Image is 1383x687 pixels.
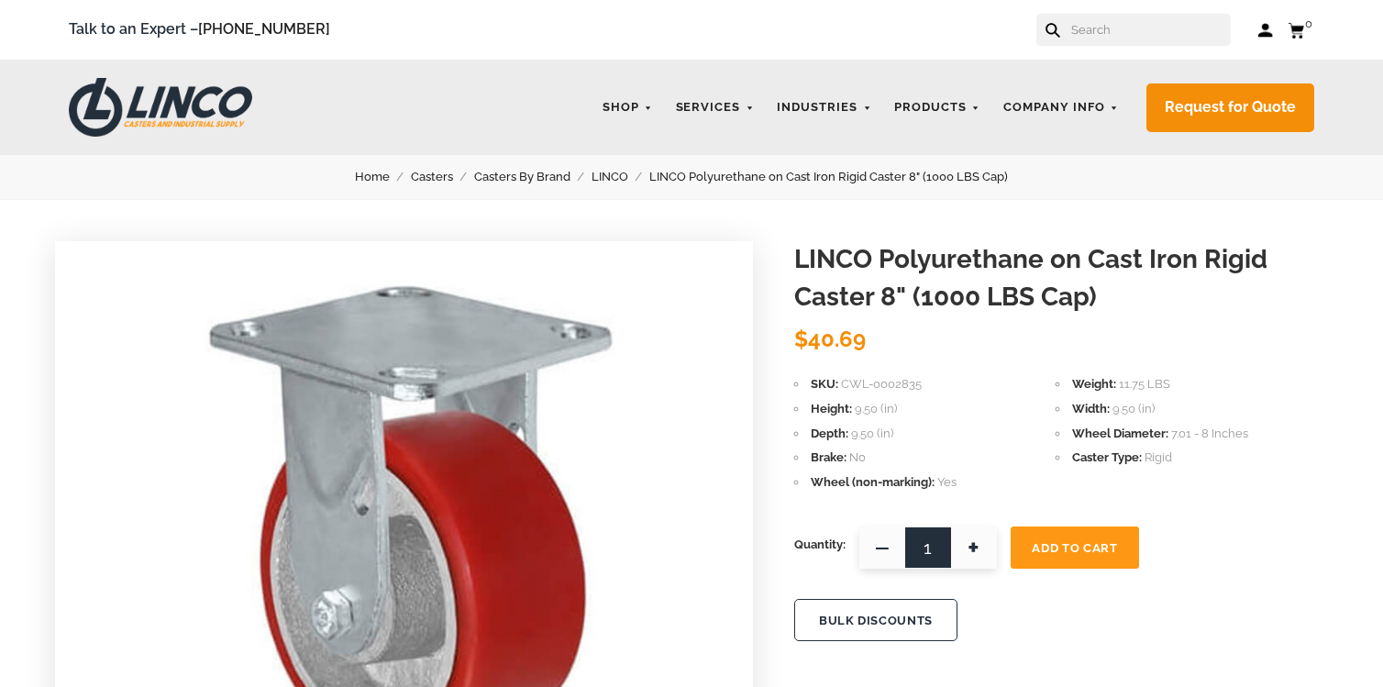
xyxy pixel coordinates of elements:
[1072,427,1168,440] span: Wheel Diameter
[198,20,330,38] a: [PHONE_NUMBER]
[1072,402,1110,416] span: Width
[811,475,935,489] span: Wheel (non-marking)
[794,326,866,352] span: $40.69
[811,450,846,464] span: Brake
[593,90,662,126] a: Shop
[994,90,1128,126] a: Company Info
[1145,450,1172,464] span: Rigid
[1112,402,1155,416] span: 9.50 (in)
[859,526,905,569] span: —
[855,402,897,416] span: 9.50 (in)
[1069,14,1231,46] input: Search
[1146,83,1314,132] a: Request for Quote
[794,526,846,563] span: Quantity
[649,167,1029,187] a: LINCO Polyurethane on Cast Iron Rigid Caster 8" (1000 LBS Cap)
[851,427,893,440] span: 9.50 (in)
[69,78,252,137] img: LINCO CASTERS & INDUSTRIAL SUPPLY
[592,167,649,187] a: LINCO
[768,90,880,126] a: Industries
[1288,18,1314,41] a: 0
[1011,526,1139,569] button: Add To Cart
[849,450,866,464] span: No
[1171,427,1248,440] span: 7.01 - 8 Inches
[811,402,852,416] span: Height
[1032,541,1117,555] span: Add To Cart
[1072,450,1142,464] span: Caster Type
[355,167,411,187] a: Home
[794,599,957,641] button: BULK DISCOUNTS
[1258,21,1274,39] a: Log in
[667,90,764,126] a: Services
[1305,17,1312,30] span: 0
[411,167,474,187] a: Casters
[937,475,957,489] span: Yes
[811,427,848,440] span: Depth
[841,377,922,391] span: CWL-0002835
[69,17,330,42] span: Talk to an Expert –
[1072,377,1116,391] span: Weight
[1119,377,1170,391] span: 11.75 LBS
[951,526,997,569] span: +
[885,90,990,126] a: Products
[811,377,838,391] span: SKU
[794,241,1328,316] h1: LINCO Polyurethane on Cast Iron Rigid Caster 8" (1000 LBS Cap)
[474,167,592,187] a: Casters By Brand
